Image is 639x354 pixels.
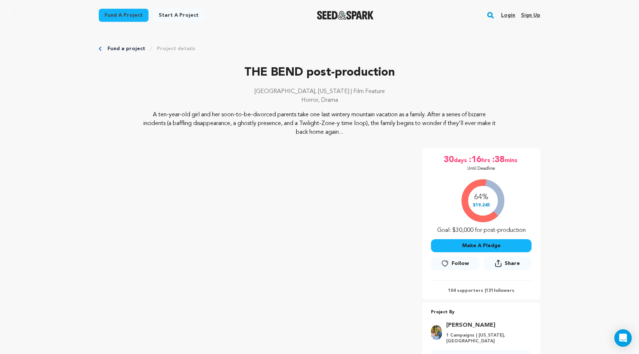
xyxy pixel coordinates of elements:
[467,166,495,172] p: Until Deadline
[505,154,519,166] span: mins
[446,321,527,330] a: Goto James Westby profile
[468,154,481,166] span: :16
[484,257,532,273] span: Share
[317,11,374,20] a: Seed&Spark Homepage
[431,325,442,340] img: de7a1d3ee720275e.jpg
[505,260,520,267] span: Share
[452,260,469,267] span: Follow
[501,9,515,21] a: Login
[454,154,468,166] span: days
[431,288,532,294] p: 104 supporters | followers
[484,257,532,270] button: Share
[481,154,492,166] span: hrs
[99,96,540,105] p: Horror, Drama
[431,257,479,270] a: Follow
[444,154,454,166] span: 30
[446,333,527,344] p: 1 Campaigns | [US_STATE], [GEOGRAPHIC_DATA]
[107,45,145,52] a: Fund a project
[486,289,493,293] span: 131
[521,9,540,21] a: Sign up
[614,329,632,347] div: Open Intercom Messenger
[153,9,204,22] a: Start a project
[492,154,505,166] span: :38
[99,64,540,81] p: THE BEND post-production
[157,45,195,52] a: Project details
[143,110,496,137] p: A ten-year-old girl and her soon-to-be-divorced parents take one last wintery mountain vacation a...
[99,45,540,52] div: Breadcrumb
[431,308,532,317] p: Project By
[317,11,374,20] img: Seed&Spark Logo Dark Mode
[99,87,540,96] p: [GEOGRAPHIC_DATA], [US_STATE] | Film Feature
[99,9,148,22] a: Fund a project
[431,239,532,252] button: Make A Pledge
